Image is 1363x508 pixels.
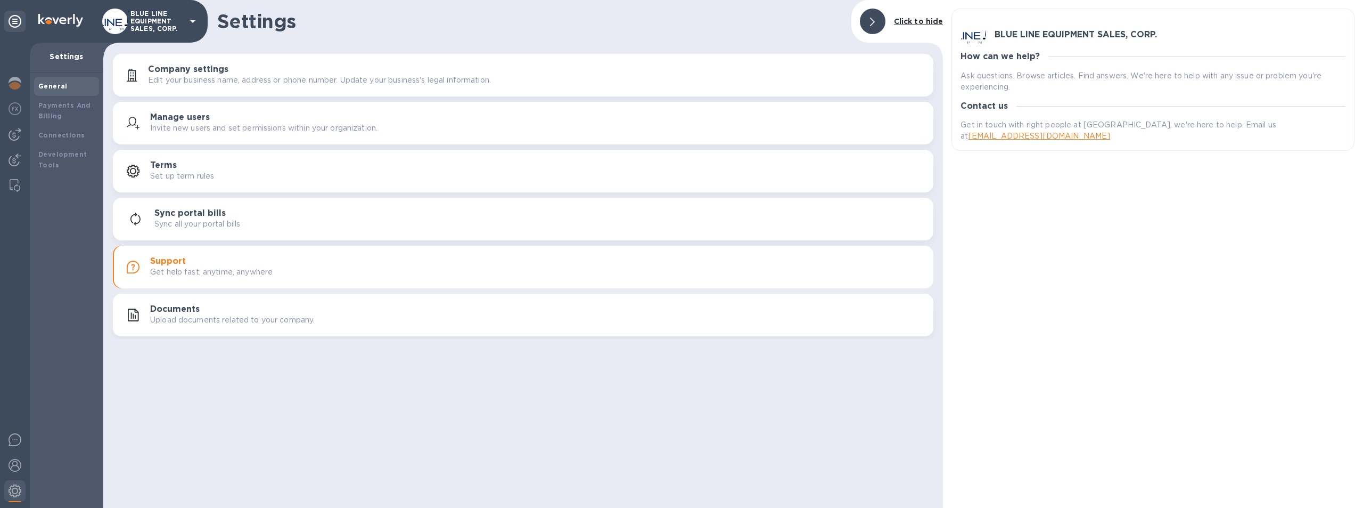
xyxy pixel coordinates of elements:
a: [EMAIL_ADDRESS][DOMAIN_NAME] [968,132,1111,140]
button: TermsSet up term rules [113,150,933,192]
button: Sync portal billsSync all your portal bills [113,198,933,240]
div: BLUE LINE EQUIPMENT SALES, CORP. [960,18,1345,52]
p: Ask questions. Browse articles. Find answers. We're here to help with any issue or problem you're... [960,70,1345,93]
b: General [38,82,68,90]
b: Click to hide [894,17,943,26]
p: BLUE LINE EQUIPMENT SALES, CORP. [130,10,184,33]
h3: Terms [150,160,177,171]
button: DocumentsUpload documents related to your company. [113,294,933,336]
button: SupportGet help fast, anytime, anywhere [113,246,933,288]
b: Development Tools [38,150,87,169]
img: Logo [38,14,83,27]
h3: Manage users [150,112,210,123]
p: Edit your business name, address or phone number. Update your business's legal information. [148,75,491,86]
b: Connections [38,131,85,139]
p: Upload documents related to your company. [150,315,315,326]
h3: Sync portal bills [154,208,226,219]
button: Company settingsEdit your business name, address or phone number. Update your business's legal in... [113,54,933,96]
h3: BLUE LINE EQUIPMENT SALES, CORP. [995,30,1157,40]
h3: How can we help? [960,52,1040,62]
p: Get help fast, anytime, anywhere [150,267,273,278]
h3: Support [150,256,186,267]
p: Settings [38,51,95,62]
h3: Company settings [148,64,228,75]
p: Set up term rules [150,171,214,182]
h3: Contact us [960,101,1008,111]
p: Get in touch with right people at [GEOGRAPHIC_DATA], we're here to help. Email us at [960,119,1345,142]
iframe: Chat Widget [1124,79,1363,508]
b: Payments And Billing [38,101,91,120]
h3: Documents [150,304,200,315]
p: Invite new users and set permissions within your organization. [150,123,377,134]
h1: Settings [217,10,843,33]
button: Manage usersInvite new users and set permissions within your organization. [113,102,933,144]
p: Sync all your portal bills [154,219,240,230]
img: Foreign exchange [9,102,21,115]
